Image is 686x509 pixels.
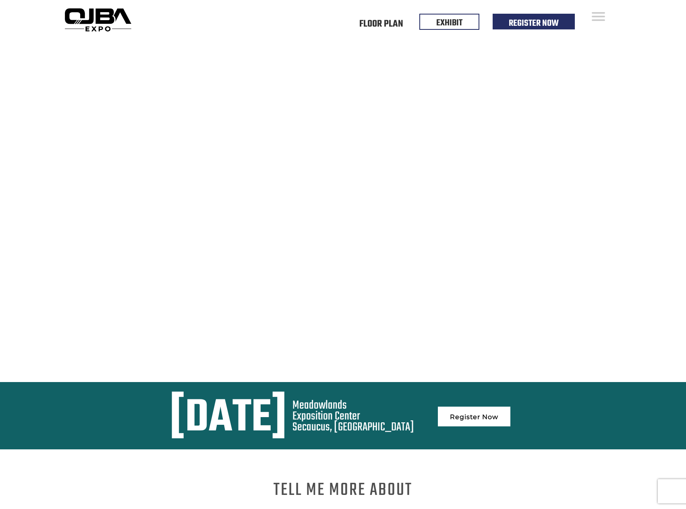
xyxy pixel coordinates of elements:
div: [DATE] [170,400,287,437]
div: Meadowlands Exposition Center Secaucus, [GEOGRAPHIC_DATA] [292,400,414,433]
h1: Tell me more About [274,486,412,495]
a: Register Now [509,17,559,30]
a: Register Now [438,407,510,426]
a: EXHIBIT [436,16,462,30]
